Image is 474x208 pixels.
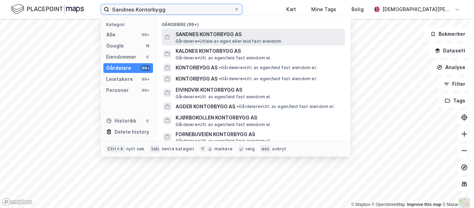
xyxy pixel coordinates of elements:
[141,65,150,71] div: 99+
[150,145,160,152] div: tab
[141,88,150,93] div: 99+
[176,94,271,100] span: Gårdeiere • Utl. av egen/leid fast eiendom el.
[176,130,342,139] span: FORNEBUVEIEN KONTORBYGG AS
[219,65,221,70] span: •
[176,39,281,44] span: Gårdeiere • Utleie av egen eller leid fast eiendom
[106,117,136,125] div: Historikk
[407,202,441,207] a: Improve this map
[429,44,471,58] button: Datasett
[141,32,150,38] div: 99+
[176,30,342,39] span: SANDNES KONTORBYGG AS
[106,42,124,50] div: Google
[162,146,194,152] div: neste kategori
[219,76,317,82] span: Gårdeiere • Utl. av egen/leid fast eiendom el.
[2,198,33,206] a: Mapbox homepage
[237,104,335,109] span: Gårdeiere • Utl. av egen/leid fast eiendom el.
[439,175,474,208] iframe: Chat Widget
[176,86,342,94] span: EIVINDVIK KONTORBYGG AS
[106,22,153,27] div: Kategori
[351,202,370,207] a: Mapbox
[424,27,471,41] button: Bokmerker
[439,94,471,108] button: Tags
[219,65,317,70] span: Gårdeiere • Utl. av egen/leid fast eiendom el.
[11,3,84,15] img: logo.f888ab2527a4732fd821a326f86c7f29.svg
[176,75,218,83] span: KONTORBYGG AS
[106,145,125,152] div: Ctrl + k
[311,5,336,14] div: Mine Tags
[126,146,145,152] div: nytt søk
[439,175,474,208] div: Kontrollprogram for chat
[260,145,271,152] div: esc
[176,138,271,144] span: Gårdeiere • Utl. av egen/leid fast eiendom el.
[145,54,150,60] div: 0
[176,55,271,61] span: Gårdeiere • Utl. av egen/leid fast eiendom el.
[219,76,221,81] span: •
[141,76,150,82] div: 99+
[245,146,255,152] div: velg
[115,128,149,136] div: Delete history
[156,16,350,29] div: Gårdeiere (99+)
[176,64,218,72] span: KONTORBYGG AS
[176,122,271,127] span: Gårdeiere • Utl. av egen/leid fast eiendom el.
[372,202,405,207] a: OpenStreetMap
[176,114,342,122] span: KJØRBOKOLLEN KONTORBYGG AS
[106,53,136,61] div: Eiendommer
[382,5,452,14] div: [DEMOGRAPHIC_DATA][PERSON_NAME]
[145,43,150,49] div: 18
[438,77,471,91] button: Filter
[272,146,286,152] div: avbryt
[352,5,364,14] div: Bolig
[176,102,235,111] span: AGDER KONTORBYGG AS
[109,4,234,15] input: Søk på adresse, matrikkel, gårdeiere, leietakere eller personer
[145,118,150,124] div: 0
[176,47,342,55] span: KALDNES KONTORBYGG AS
[106,75,133,83] div: Leietakere
[214,146,232,152] div: markere
[431,60,471,74] button: Analyse
[286,5,296,14] div: Kart
[106,31,116,39] div: Alle
[106,86,129,94] div: Personer
[106,64,131,72] div: Gårdeiere
[237,104,239,109] span: •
